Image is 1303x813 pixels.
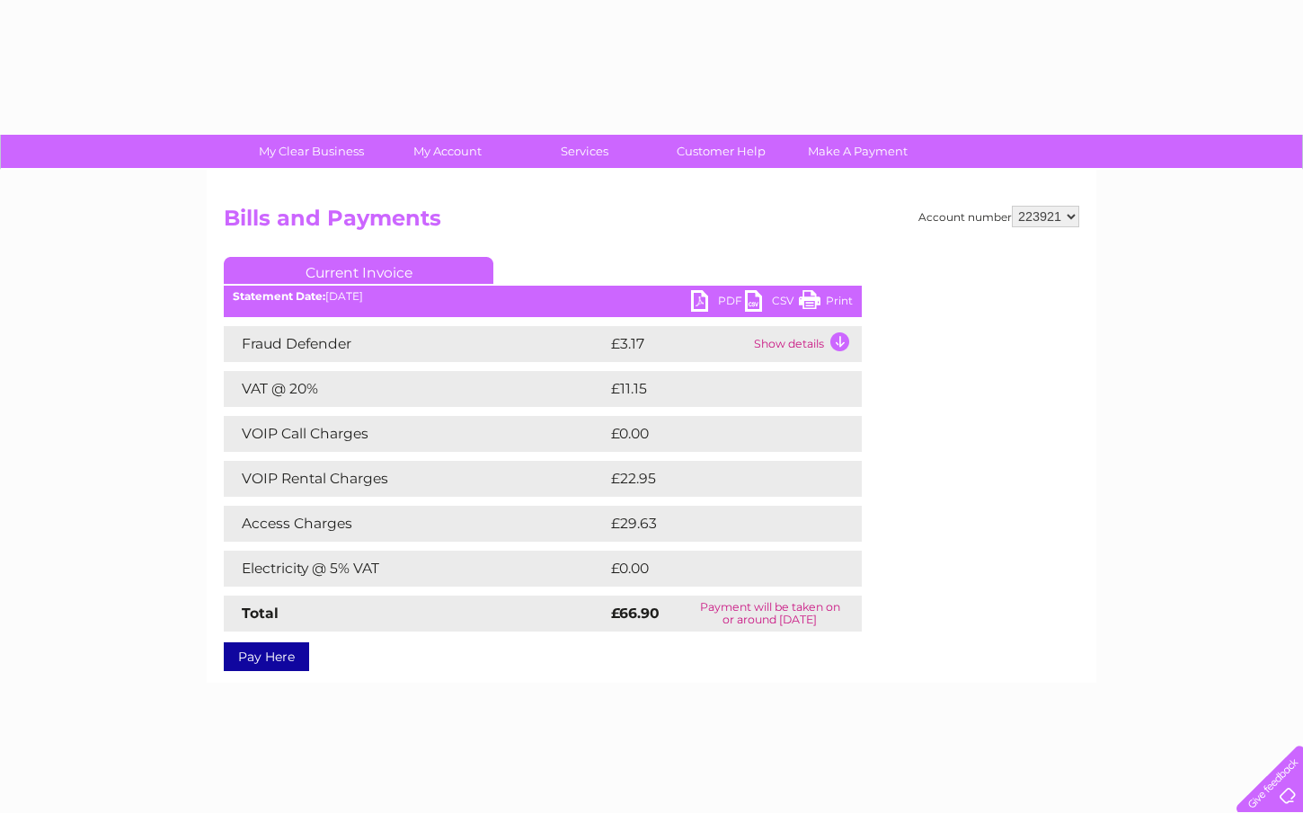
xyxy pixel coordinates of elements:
a: Customer Help [647,135,795,168]
a: PDF [691,290,745,316]
a: CSV [745,290,799,316]
td: £3.17 [607,326,749,362]
a: My Account [374,135,522,168]
td: Access Charges [224,506,607,542]
td: Payment will be taken on or around [DATE] [678,596,862,632]
td: Show details [749,326,862,362]
a: My Clear Business [237,135,386,168]
div: Account number [918,206,1079,227]
td: VAT @ 20% [224,371,607,407]
strong: £66.90 [611,605,660,622]
td: Electricity @ 5% VAT [224,551,607,587]
strong: Total [242,605,279,622]
a: Services [510,135,659,168]
a: Make A Payment [784,135,932,168]
td: £11.15 [607,371,820,407]
div: [DATE] [224,290,862,303]
td: £0.00 [607,416,820,452]
td: £29.63 [607,506,826,542]
td: £0.00 [607,551,820,587]
td: VOIP Rental Charges [224,461,607,497]
td: Fraud Defender [224,326,607,362]
td: £22.95 [607,461,825,497]
td: VOIP Call Charges [224,416,607,452]
a: Current Invoice [224,257,493,284]
h2: Bills and Payments [224,206,1079,240]
b: Statement Date: [233,289,325,303]
a: Print [799,290,853,316]
a: Pay Here [224,642,309,671]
